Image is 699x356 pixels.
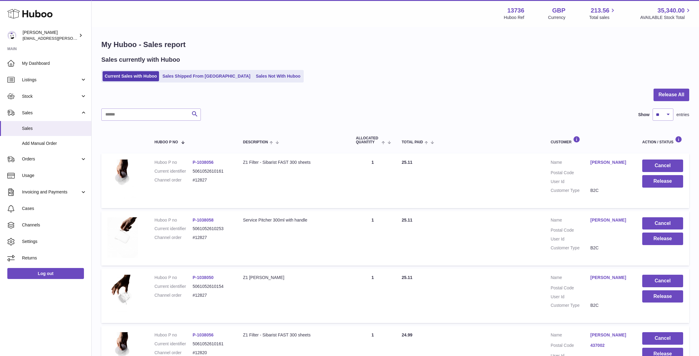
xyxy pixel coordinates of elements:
[551,136,630,144] div: Customer
[551,160,590,167] dt: Name
[657,6,685,15] span: 35,340.00
[243,140,268,144] span: Description
[22,156,80,162] span: Orders
[193,275,214,280] a: P-1038050
[193,284,231,289] dd: 5061052610154
[642,160,683,172] button: Cancel
[193,168,231,174] dd: 5061052610161
[642,217,683,230] button: Cancel
[551,217,590,225] dt: Name
[551,236,590,242] dt: User Id
[402,332,412,337] span: 24.99
[22,173,87,178] span: Usage
[402,218,412,222] span: 25.11
[551,245,590,251] dt: Customer Type
[350,153,396,208] td: 1
[350,211,396,266] td: 1
[640,15,692,20] span: AVAILABLE Stock Total
[243,217,344,223] div: Service Pitcher 300ml with handle
[22,255,87,261] span: Returns
[402,275,412,280] span: 25.11
[590,275,630,281] a: [PERSON_NAME]
[193,341,231,347] dd: 5061052610161
[591,6,609,15] span: 213.56
[107,217,138,258] img: 137361742779769.png
[642,275,683,287] button: Cancel
[101,56,180,64] h2: Sales currently with Huboo
[22,141,87,146] span: Add Manual Order
[551,179,590,185] dt: User Id
[642,175,683,188] button: Release
[356,136,380,144] span: ALLOCATED Quantity
[590,245,630,251] dd: B2C
[23,36,122,41] span: [EMAIL_ADDRESS][PERSON_NAME][DOMAIN_NAME]
[507,6,524,15] strong: 13736
[154,350,193,356] dt: Channel order
[590,217,630,223] a: [PERSON_NAME]
[243,332,344,338] div: Z1 Filter - Sibarist FAST 300 sheets
[193,350,231,356] dd: #12820
[154,292,193,298] dt: Channel order
[193,218,214,222] a: P-1038058
[590,303,630,308] dd: B2C
[552,6,565,15] strong: GBP
[551,343,590,350] dt: Postal Code
[193,332,214,337] a: P-1038056
[193,292,231,298] dd: #12827
[107,275,138,315] img: 137361742778689.png
[642,332,683,345] button: Cancel
[642,290,683,303] button: Release
[154,217,193,223] dt: Huboo P no
[243,160,344,165] div: Z1 Filter - Sibarist FAST 300 sheets
[22,77,80,83] span: Listings
[590,332,630,338] a: [PERSON_NAME]
[551,275,590,282] dt: Name
[103,71,159,81] a: Current Sales with Huboo
[23,30,78,41] div: [PERSON_NAME]
[154,341,193,347] dt: Current identifier
[193,177,231,183] dd: #12827
[7,31,16,40] img: horia@orea.uk
[22,126,87,131] span: Sales
[22,239,87,244] span: Settings
[551,332,590,339] dt: Name
[548,15,566,20] div: Currency
[22,94,80,99] span: Stock
[590,343,630,348] a: 437002
[193,160,214,165] a: P-1038056
[101,40,689,50] h1: My Huboo - Sales report
[589,6,616,20] a: 213.56 Total sales
[154,332,193,338] dt: Huboo P no
[7,268,84,279] a: Log out
[154,284,193,289] dt: Current identifier
[160,71,252,81] a: Sales Shipped From [GEOGRAPHIC_DATA]
[107,160,138,200] img: 137361742779216.jpeg
[22,110,80,116] span: Sales
[551,170,590,176] dt: Postal Code
[551,294,590,300] dt: User Id
[154,168,193,174] dt: Current identifier
[590,160,630,165] a: [PERSON_NAME]
[154,275,193,281] dt: Huboo P no
[22,222,87,228] span: Channels
[350,269,396,323] td: 1
[22,189,80,195] span: Invoicing and Payments
[22,61,87,66] span: My Dashboard
[642,233,683,245] button: Release
[654,89,689,101] button: Release All
[154,177,193,183] dt: Channel order
[589,15,616,20] span: Total sales
[638,112,650,118] label: Show
[402,140,423,144] span: Total paid
[154,160,193,165] dt: Huboo P no
[551,188,590,193] dt: Customer Type
[154,235,193,240] dt: Channel order
[642,136,683,144] div: Action / Status
[504,15,524,20] div: Huboo Ref
[22,206,87,211] span: Cases
[676,112,689,118] span: entries
[590,188,630,193] dd: B2C
[402,160,412,165] span: 25.11
[193,235,231,240] dd: #12827
[640,6,692,20] a: 35,340.00 AVAILABLE Stock Total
